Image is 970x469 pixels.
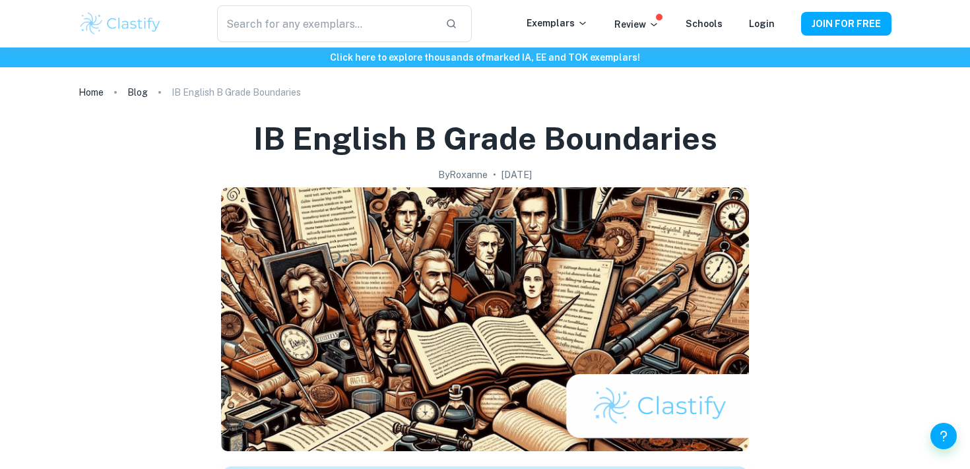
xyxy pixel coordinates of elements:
p: Exemplars [527,16,588,30]
a: Schools [686,18,723,29]
h2: [DATE] [501,168,532,182]
p: Review [614,17,659,32]
button: JOIN FOR FREE [801,12,891,36]
p: • [493,168,496,182]
input: Search for any exemplars... [217,5,435,42]
h1: IB English B Grade Boundaries [253,117,717,160]
button: Help and Feedback [930,423,957,449]
img: IB English B Grade Boundaries cover image [221,187,749,451]
h2: By Roxanne [438,168,488,182]
img: Clastify logo [79,11,162,37]
a: Home [79,83,104,102]
a: Login [749,18,775,29]
a: Blog [127,83,148,102]
p: IB English B Grade Boundaries [172,85,301,100]
h6: Click here to explore thousands of marked IA, EE and TOK exemplars ! [3,50,967,65]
